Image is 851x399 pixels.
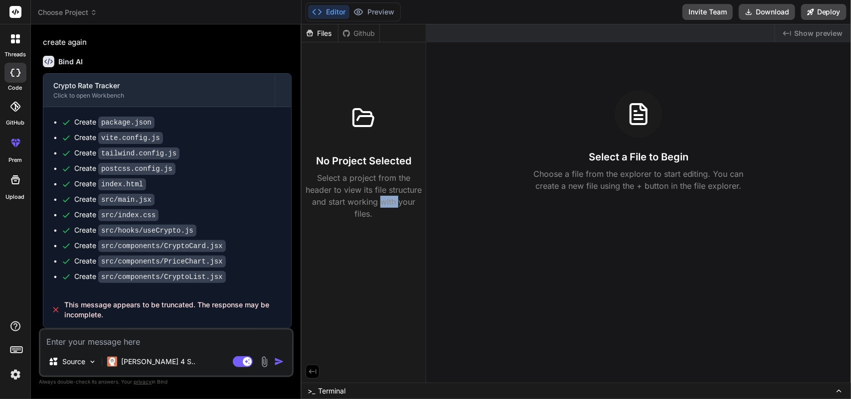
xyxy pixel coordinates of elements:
code: src/hooks/useCrypto.js [98,225,196,237]
h6: Bind AI [58,57,83,67]
div: Create [74,179,146,189]
div: Files [302,28,338,38]
code: src/components/CryptoCard.jsx [98,240,226,252]
p: [PERSON_NAME] 4 S.. [121,357,195,367]
h3: No Project Selected [316,154,411,168]
h3: Select a File to Begin [589,150,688,164]
div: Click to open Workbench [53,92,265,100]
div: Crypto Rate Tracker [53,81,265,91]
p: Choose a file from the explorer to start editing. You can create a new file using the + button in... [527,168,750,192]
div: Github [339,28,379,38]
img: settings [7,366,24,383]
div: Create [74,163,175,174]
span: Terminal [318,386,345,396]
img: Claude 4 Sonnet [107,357,117,367]
div: Create [74,148,179,158]
span: >_ [308,386,315,396]
button: Editor [308,5,349,19]
button: Preview [349,5,398,19]
p: create again [43,37,292,48]
div: Create [74,210,159,220]
button: Invite Team [682,4,733,20]
span: This message appears to be truncated. The response may be incomplete. [64,300,283,320]
label: prem [8,156,22,164]
code: index.html [98,178,146,190]
button: Download [739,4,795,20]
div: Create [74,194,155,205]
p: Always double-check its answers. Your in Bind [39,377,294,387]
code: vite.config.js [98,132,163,144]
code: postcss.config.js [98,163,175,175]
div: Create [74,117,155,128]
label: threads [4,50,26,59]
div: Create [74,241,226,251]
p: Source [62,357,85,367]
code: src/main.jsx [98,194,155,206]
p: Select a project from the header to view its file structure and start working with your files. [306,172,422,220]
img: attachment [259,356,270,368]
code: package.json [98,117,155,129]
div: Create [74,271,226,282]
span: privacy [134,379,152,385]
div: Create [74,225,196,236]
label: Upload [6,193,25,201]
code: src/components/CryptoList.jsx [98,271,226,283]
img: Pick Models [88,358,97,366]
div: Create [74,256,226,266]
span: Show preview [794,28,843,38]
div: Create [74,133,163,143]
img: icon [274,357,284,367]
label: code [8,84,22,92]
button: Crypto Rate TrackerClick to open Workbench [43,74,275,107]
code: tailwind.config.js [98,147,179,159]
button: Deploy [801,4,847,20]
code: src/index.css [98,209,159,221]
code: src/components/PriceChart.jsx [98,256,226,267]
label: GitHub [6,119,24,127]
span: Choose Project [38,7,97,17]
